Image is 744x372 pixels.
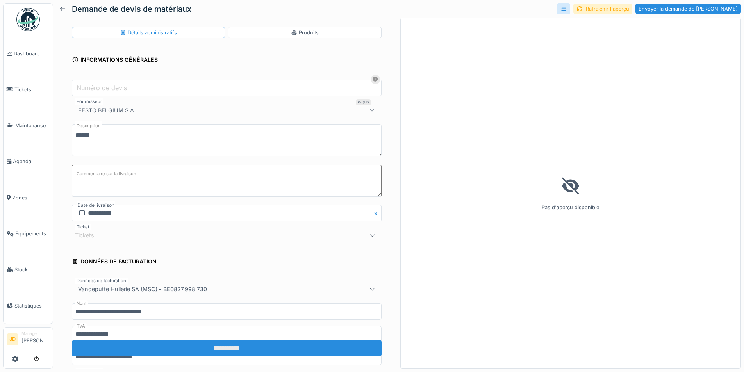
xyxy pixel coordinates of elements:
div: Vandeputte Huilerie SA (MSC) - BE0827.998.730 [75,285,210,294]
li: JD [7,333,18,345]
img: Badge_color-CXgf-gQk.svg [16,8,40,31]
div: Tickets [75,231,105,240]
a: Maintenance [4,108,53,144]
a: Équipements [4,215,53,251]
li: [PERSON_NAME] [21,331,50,347]
span: Maintenance [15,122,50,129]
span: Équipements [15,230,50,237]
label: Ticket [75,224,91,230]
div: Informations générales [72,54,158,67]
div: Données de facturation [72,256,157,269]
div: Envoyer la demande de [PERSON_NAME] [635,4,741,14]
label: TVA [75,323,87,329]
label: Description [75,121,102,131]
div: Produits [291,29,319,36]
label: Données de facturation [75,278,128,284]
label: Numéro de devis [75,83,128,93]
label: Nom [75,300,88,307]
a: Zones [4,180,53,215]
h5: Demande de devis de matériaux [72,4,191,14]
a: Stock [4,252,53,288]
a: Dashboard [4,36,53,71]
a: Tickets [4,71,53,107]
div: Manager [21,331,50,336]
label: Commentaire sur la livraison [75,169,138,179]
span: Agenda [13,158,50,165]
a: Agenda [4,144,53,180]
div: Pas d'aperçu disponible [400,18,741,369]
span: Stock [14,266,50,273]
span: Tickets [14,86,50,93]
span: Statistiques [14,302,50,310]
div: Requis [356,99,371,105]
div: FESTO BELGIUM S.A. [75,105,139,115]
span: Dashboard [14,50,50,57]
div: Rafraîchir l'aperçu [573,4,632,14]
span: Zones [12,194,50,201]
a: JD Manager[PERSON_NAME] [7,331,50,349]
button: Close [373,205,382,221]
label: Fournisseur [75,98,103,105]
div: Détails administratifs [120,29,177,36]
label: Date de livraison [77,201,115,210]
a: Statistiques [4,288,53,324]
